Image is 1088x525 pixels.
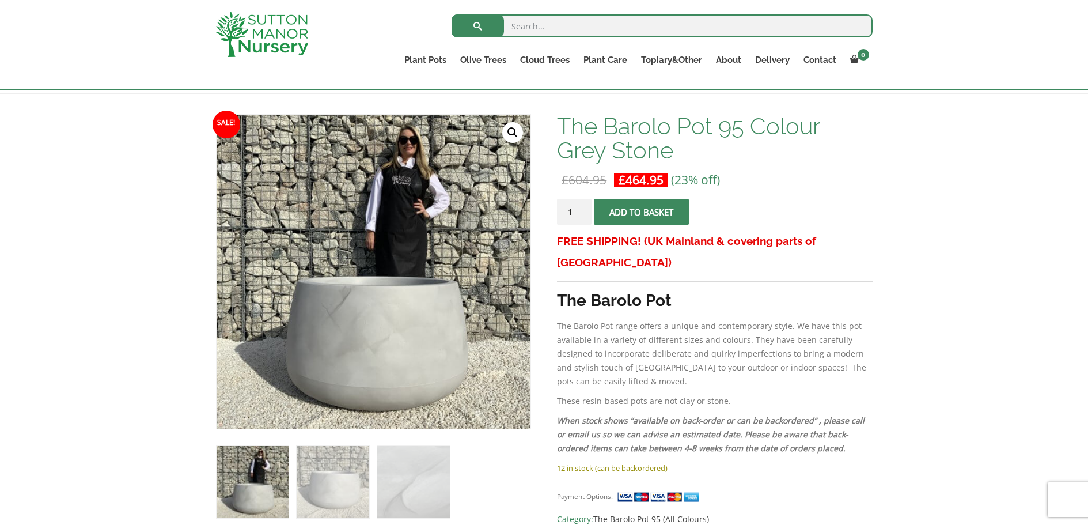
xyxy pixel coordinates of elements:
[619,172,664,188] bdi: 464.95
[619,172,625,188] span: £
[213,111,240,138] span: Sale!
[453,52,513,68] a: Olive Trees
[709,52,748,68] a: About
[748,52,797,68] a: Delivery
[377,446,449,518] img: The Barolo Pot 95 Colour Grey Stone - Image 3
[557,291,672,310] strong: The Barolo Pot
[562,172,568,188] span: £
[452,14,873,37] input: Search...
[557,231,872,273] h3: FREE SHIPPING! (UK Mainland & covering parts of [GEOGRAPHIC_DATA])
[557,199,592,225] input: Product quantity
[797,52,843,68] a: Contact
[216,12,308,57] img: logo
[557,461,872,475] p: 12 in stock (can be backordered)
[577,52,634,68] a: Plant Care
[593,513,709,524] a: The Barolo Pot 95 (All Colours)
[557,492,613,501] small: Payment Options:
[617,491,703,503] img: payment supported
[562,172,606,188] bdi: 604.95
[297,446,369,518] img: The Barolo Pot 95 Colour Grey Stone - Image 2
[557,319,872,388] p: The Barolo Pot range offers a unique and contemporary style. We have this pot available in a vari...
[843,52,873,68] a: 0
[634,52,709,68] a: Topiary&Other
[397,52,453,68] a: Plant Pots
[671,172,720,188] span: (23% off)
[557,394,872,408] p: These resin-based pots are not clay or stone.
[217,446,289,518] img: The Barolo Pot 95 Colour Grey Stone
[502,122,523,143] a: View full-screen image gallery
[557,415,865,454] em: When stock shows “available on back-order or can be backordered” , please call or email us so we ...
[858,49,869,61] span: 0
[513,52,577,68] a: Cloud Trees
[557,114,872,163] h1: The Barolo Pot 95 Colour Grey Stone
[594,199,689,225] button: Add to basket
